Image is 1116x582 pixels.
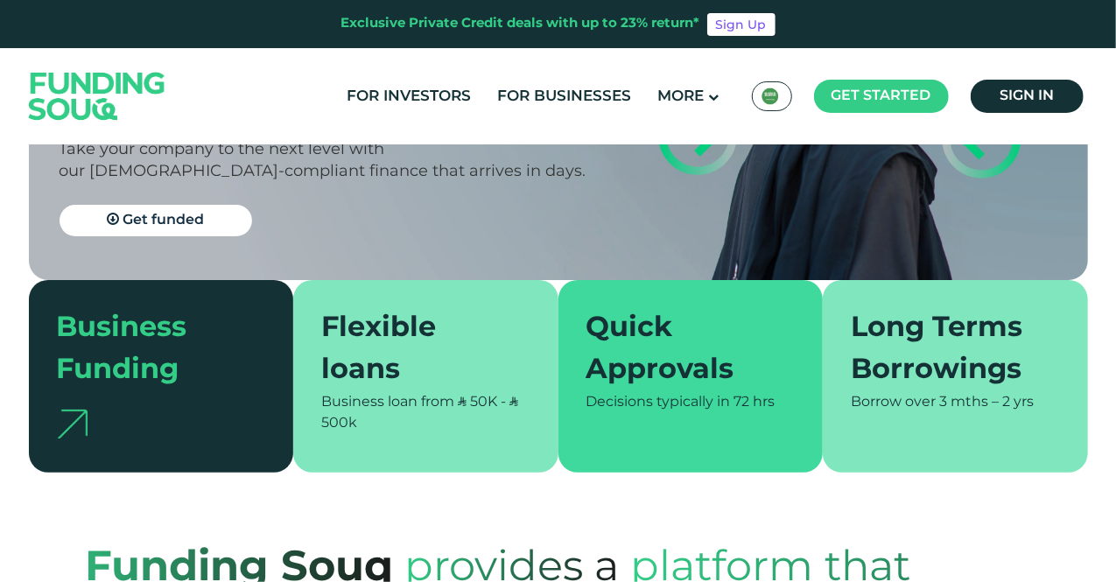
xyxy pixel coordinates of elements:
[707,13,776,36] a: Sign Up
[321,396,454,409] span: Business loan from
[1000,89,1054,102] span: Sign in
[939,396,1034,409] span: 3 mths – 2 yrs
[60,205,252,236] a: Get funded
[343,82,476,111] a: For Investors
[11,52,183,140] img: Logo
[57,410,88,438] img: arrow
[586,308,775,392] div: Quick Approvals
[658,89,705,104] span: More
[971,80,1084,113] a: Sign in
[57,308,245,392] div: Business Funding
[832,89,931,102] span: Get started
[586,396,731,409] span: Decisions typically in
[321,308,509,392] div: Flexible loans
[851,308,1039,392] div: Long Terms Borrowings
[762,88,779,105] img: SA Flag
[851,396,936,409] span: Borrow over
[734,396,776,409] span: 72 hrs
[494,82,636,111] a: For Businesses
[341,14,700,34] div: Exclusive Private Credit deals with up to 23% return*
[123,214,204,227] span: Get funded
